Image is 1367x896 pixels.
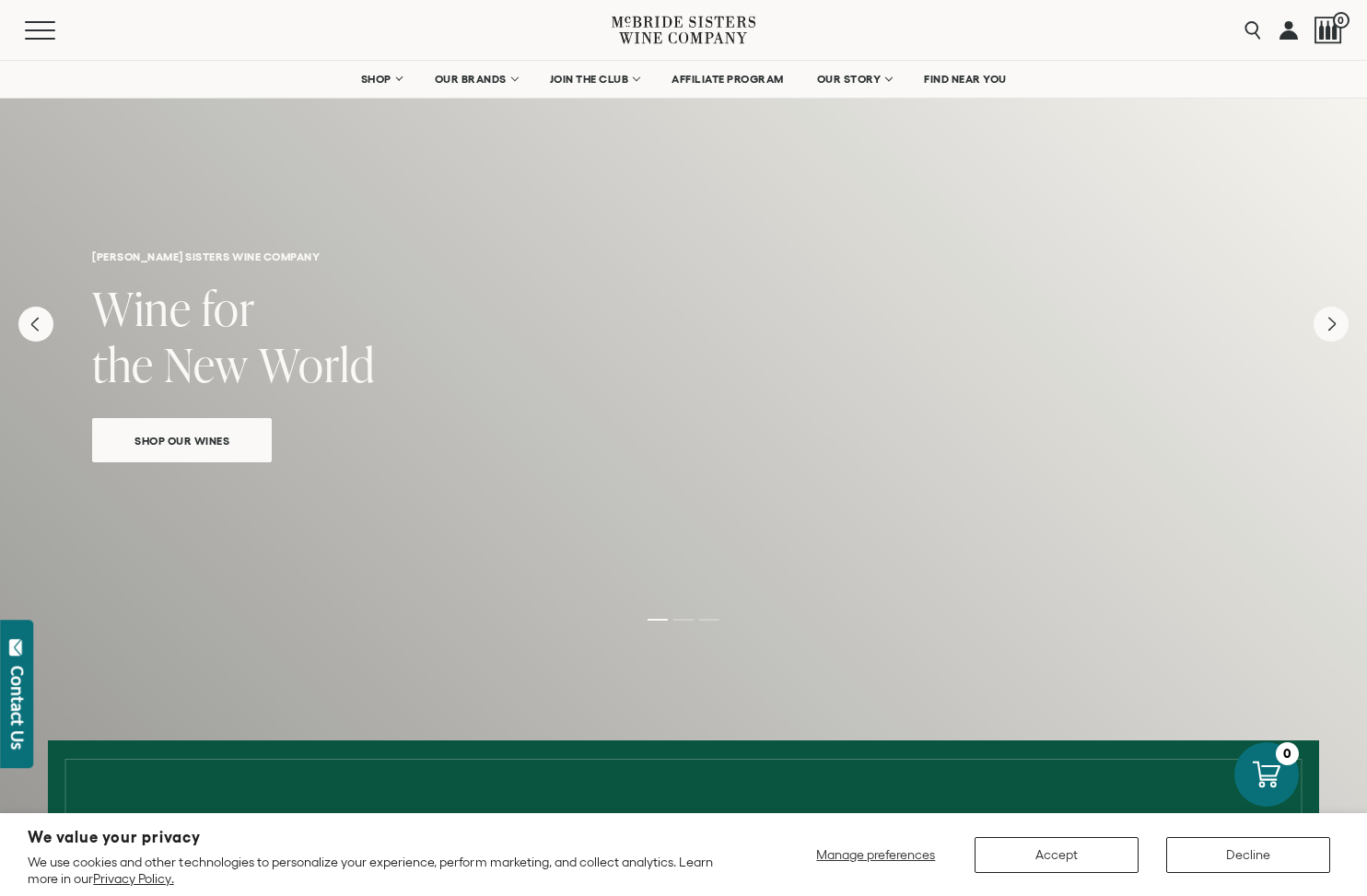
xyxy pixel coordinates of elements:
h6: [PERSON_NAME] sisters wine company [92,250,1275,262]
a: OUR BRANDS [423,61,529,98]
span: FIND NEAR YOU [924,73,1007,86]
h2: We value your privacy [28,830,740,845]
span: Manage preferences [816,847,935,862]
span: for [202,276,255,340]
span: 0 [1333,12,1349,29]
span: OUR STORY [817,73,882,86]
span: World [259,332,375,396]
span: AFFILIATE PROGRAM [672,73,784,86]
button: Previous [18,307,53,342]
a: Shop Our Wines [92,418,272,462]
button: Accept [975,837,1139,873]
span: JOIN THE CLUB [550,73,629,86]
button: Next [1314,307,1349,342]
li: Page dot 3 [699,619,719,621]
p: We use cookies and other technologies to personalize your experience, perform marketing, and coll... [28,854,740,887]
li: Page dot 1 [648,619,668,621]
a: OUR STORY [805,61,904,98]
span: New [164,332,249,396]
div: Contact Us [8,666,27,750]
a: SHOP [349,61,414,98]
span: Shop Our Wines [102,430,262,451]
button: Decline [1166,837,1330,873]
li: Page dot 2 [673,619,694,621]
div: 0 [1276,742,1299,765]
a: JOIN THE CLUB [538,61,651,98]
a: AFFILIATE PROGRAM [660,61,796,98]
span: SHOP [361,73,392,86]
span: Wine [92,276,192,340]
button: Mobile Menu Trigger [25,21,91,40]
span: OUR BRANDS [435,73,507,86]
span: the [92,332,154,396]
button: Manage preferences [805,837,947,873]
a: FIND NEAR YOU [912,61,1019,98]
a: Privacy Policy. [93,871,173,886]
